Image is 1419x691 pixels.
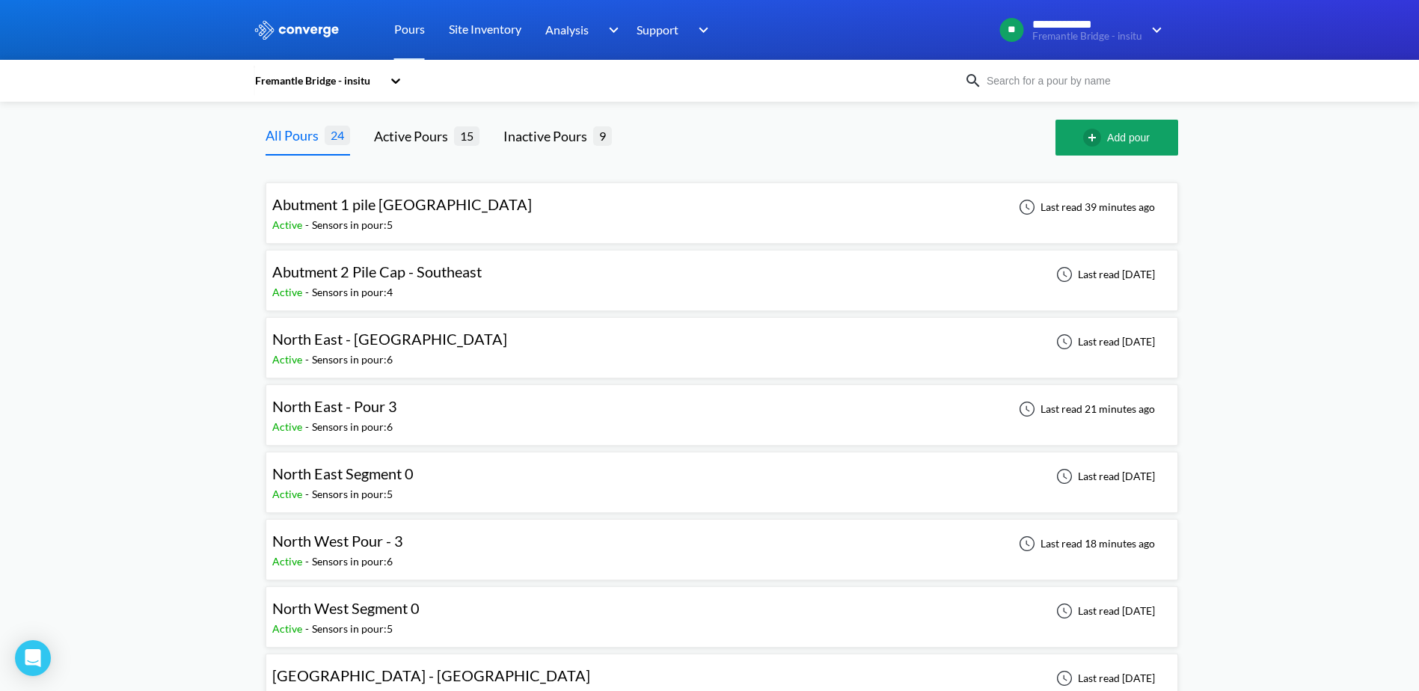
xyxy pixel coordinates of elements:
[266,536,1178,549] a: North West Pour - 3Active-Sensors in pour:6Last read 18 minutes ago
[272,666,590,684] span: [GEOGRAPHIC_DATA] - [GEOGRAPHIC_DATA]
[15,640,51,676] div: Open Intercom Messenger
[325,126,350,144] span: 24
[1048,602,1159,620] div: Last read [DATE]
[266,671,1178,684] a: [GEOGRAPHIC_DATA] - [GEOGRAPHIC_DATA]Active-Sensors in pour:4Last read [DATE]
[272,218,305,231] span: Active
[272,262,482,280] span: Abutment 2 Pile Cap - Southeast
[305,420,312,433] span: -
[1011,198,1159,216] div: Last read 39 minutes ago
[266,604,1178,616] a: North West Segment 0Active-Sensors in pour:5Last read [DATE]
[272,330,507,348] span: North East - [GEOGRAPHIC_DATA]
[272,397,397,415] span: North East - Pour 3
[689,21,713,39] img: downArrow.svg
[598,21,622,39] img: downArrow.svg
[312,419,393,435] div: Sensors in pour: 6
[312,486,393,503] div: Sensors in pour: 5
[1011,535,1159,553] div: Last read 18 minutes ago
[1032,31,1142,42] span: Fremantle Bridge - insitu
[545,20,589,39] span: Analysis
[312,621,393,637] div: Sensors in pour: 5
[1048,265,1159,283] div: Last read [DATE]
[503,126,593,147] div: Inactive Pours
[272,488,305,500] span: Active
[272,420,305,433] span: Active
[305,353,312,366] span: -
[305,488,312,500] span: -
[266,267,1178,280] a: Abutment 2 Pile Cap - SoutheastActive-Sensors in pour:4Last read [DATE]
[305,218,312,231] span: -
[1011,400,1159,418] div: Last read 21 minutes ago
[272,599,420,617] span: North West Segment 0
[272,464,414,482] span: North East Segment 0
[266,334,1178,347] a: North East - [GEOGRAPHIC_DATA]Active-Sensors in pour:6Last read [DATE]
[272,286,305,298] span: Active
[254,20,340,40] img: logo_ewhite.svg
[305,622,312,635] span: -
[272,195,532,213] span: Abutment 1 pile [GEOGRAPHIC_DATA]
[305,286,312,298] span: -
[272,353,305,366] span: Active
[254,73,382,89] div: Fremantle Bridge - insitu
[593,126,612,145] span: 9
[1142,21,1166,39] img: downArrow.svg
[454,126,479,145] span: 15
[1048,333,1159,351] div: Last read [DATE]
[637,20,678,39] span: Support
[1048,467,1159,485] div: Last read [DATE]
[266,402,1178,414] a: North East - Pour 3Active-Sensors in pour:6Last read 21 minutes ago
[312,217,393,233] div: Sensors in pour: 5
[266,200,1178,212] a: Abutment 1 pile [GEOGRAPHIC_DATA]Active-Sensors in pour:5Last read 39 minutes ago
[266,469,1178,482] a: North East Segment 0Active-Sensors in pour:5Last read [DATE]
[266,125,325,146] div: All Pours
[272,532,403,550] span: North West Pour - 3
[312,553,393,570] div: Sensors in pour: 6
[1048,669,1159,687] div: Last read [DATE]
[1055,120,1178,156] button: Add pour
[964,72,982,90] img: icon-search.svg
[272,622,305,635] span: Active
[1083,129,1107,147] img: add-circle-outline.svg
[272,555,305,568] span: Active
[312,351,393,368] div: Sensors in pour: 6
[374,126,454,147] div: Active Pours
[982,73,1163,89] input: Search for a pour by name
[305,555,312,568] span: -
[312,284,393,301] div: Sensors in pour: 4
